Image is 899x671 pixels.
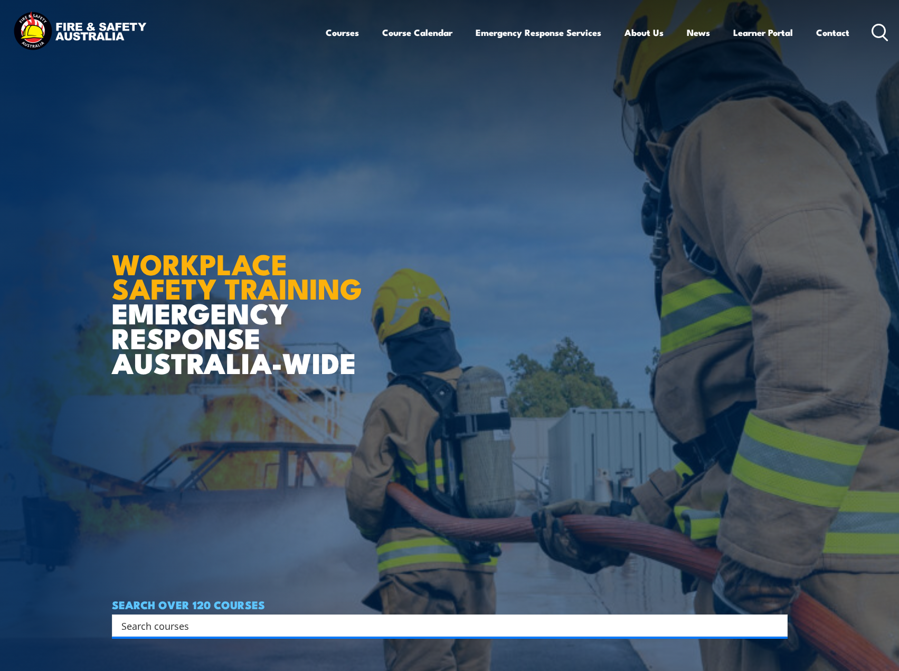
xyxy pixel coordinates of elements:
h1: EMERGENCY RESPONSE AUSTRALIA-WIDE [112,225,370,375]
a: Courses [326,18,359,46]
form: Search form [124,618,766,633]
input: Search input [121,618,764,633]
a: Course Calendar [382,18,452,46]
button: Search magnifier button [769,618,784,633]
strong: WORKPLACE SAFETY TRAINING [112,241,362,310]
a: About Us [624,18,664,46]
h4: SEARCH OVER 120 COURSES [112,599,788,610]
a: News [687,18,710,46]
a: Learner Portal [733,18,793,46]
a: Contact [816,18,849,46]
a: Emergency Response Services [476,18,601,46]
